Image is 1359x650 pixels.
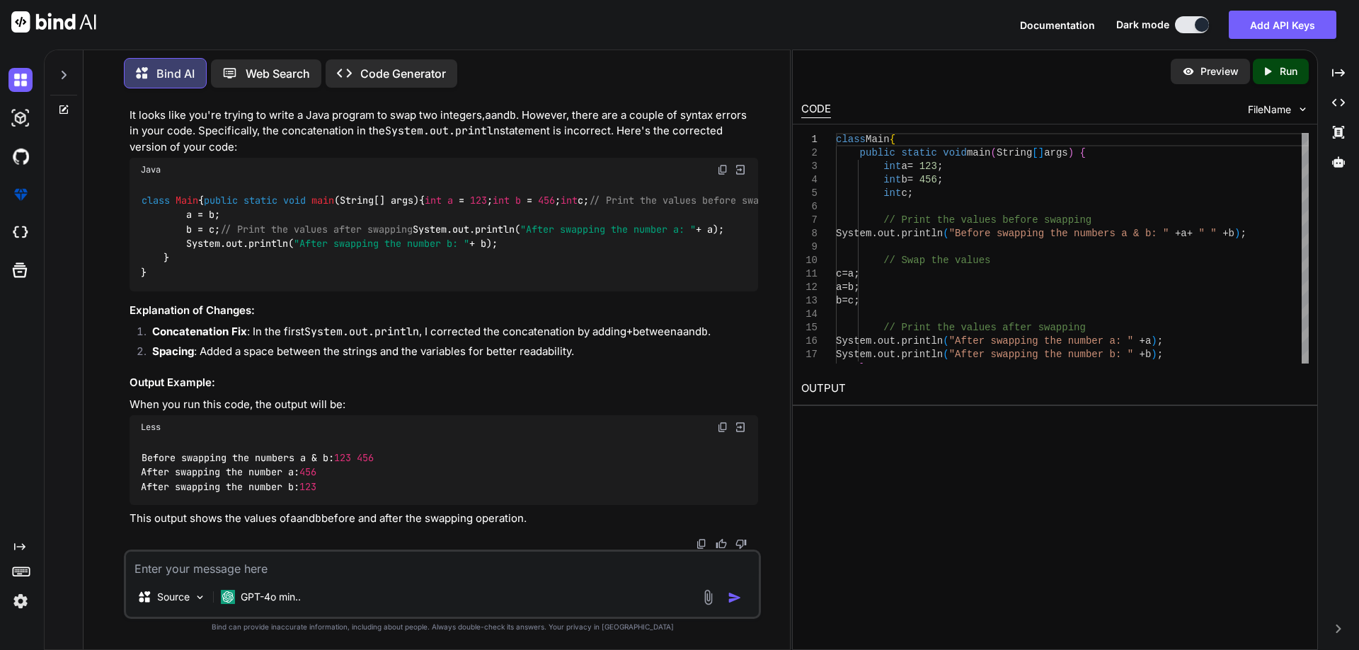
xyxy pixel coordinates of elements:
[901,187,907,199] span: c
[793,372,1317,405] h2: OUTPUT
[124,622,761,632] p: Bind can provide inaccurate information, including about people. Always double-check its answers....
[801,321,818,335] div: 15
[883,214,1091,226] span: // Print the values before swapping
[1067,147,1073,158] span: )
[1157,335,1162,347] span: ;
[1229,11,1336,39] button: Add API Keys
[907,187,912,199] span: ;
[943,228,948,239] span: (
[871,228,877,239] span: .
[241,590,301,604] p: GPT-4o min..
[801,173,818,187] div: 4
[300,451,306,464] span: a
[156,65,195,82] p: Bind AI
[883,161,901,172] span: int
[288,466,294,479] span: a
[919,161,936,172] span: 123
[8,68,33,92] img: darkChat
[677,325,683,339] code: a
[290,511,297,526] code: a
[889,134,895,145] span: {
[895,335,901,347] span: .
[801,227,818,240] div: 8
[294,237,469,250] span: "After swapping the number b: "
[866,134,890,145] span: Main
[141,422,161,433] span: Less
[847,268,853,279] span: a
[1079,147,1085,158] span: {
[299,480,316,493] span: 123
[871,335,877,347] span: .
[142,451,176,464] span: Before
[141,466,169,479] span: After
[842,295,847,306] span: =
[696,538,707,550] img: copy
[877,228,895,239] span: out
[801,361,818,375] div: 18
[8,221,33,245] img: cloudideIcon
[204,194,238,207] span: public
[919,174,936,185] span: 456
[948,335,1132,347] span: "After swapping the number a: "
[142,194,170,207] span: class
[1157,349,1162,360] span: ;
[459,194,464,207] span: =
[1186,228,1192,239] span: +
[842,282,847,293] span: =
[299,466,316,479] span: 456
[157,590,190,604] p: Source
[1297,103,1309,115] img: chevron down
[901,335,943,347] span: println
[847,282,853,293] span: b
[315,511,321,526] code: b
[8,106,33,130] img: darkAi-studio
[907,174,912,185] span: =
[246,65,310,82] p: Web Search
[334,451,351,464] span: 123
[425,194,442,207] span: int
[836,282,842,293] span: a
[152,325,247,338] strong: Concatenation Fix
[360,65,446,82] p: Code Generator
[883,174,901,185] span: int
[937,161,943,172] span: ;
[447,194,453,207] span: a
[948,349,1132,360] span: "After swapping the number b: "
[1151,349,1157,360] span: )
[801,267,818,281] div: 11
[801,240,818,254] div: 9
[11,11,96,33] img: Bind AI
[130,511,758,527] p: This output shows the values of and before and after the swapping operation.
[943,335,948,347] span: (
[1038,147,1043,158] span: ]
[255,451,294,464] span: numbers
[520,223,696,236] span: "After swapping the number a: "
[194,591,206,603] img: Pick Models
[1032,147,1038,158] span: [
[1280,64,1297,79] p: Run
[937,174,943,185] span: ;
[141,164,161,175] span: Java
[836,295,842,306] span: b
[847,295,853,306] span: c
[801,187,818,200] div: 5
[1145,349,1151,360] span: b
[859,147,895,158] span: public
[801,294,818,308] div: 13
[538,194,555,207] span: 456
[854,282,859,293] span: ;
[836,268,842,279] span: c
[130,397,758,413] p: When you run this code, the output will be:
[901,228,943,239] span: println
[901,161,907,172] span: a
[288,480,294,493] span: b
[836,335,871,347] span: System
[701,325,708,339] code: b
[176,194,198,207] span: Main
[883,322,1086,333] span: // Print the values after swapping
[181,451,226,464] span: swapping
[334,194,419,207] span: (String[] args)
[226,480,243,493] span: the
[141,451,374,494] code: : : :
[1182,65,1195,78] img: preview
